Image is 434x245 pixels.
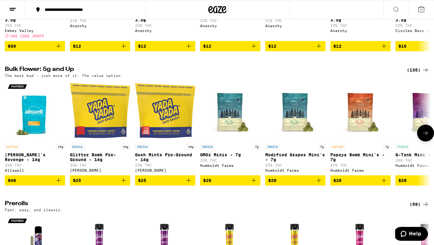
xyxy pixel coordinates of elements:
[135,24,195,27] p: 22% THC
[265,144,280,149] p: INDICA
[186,144,195,149] p: 14g
[135,81,195,141] img: Yada Yada - Gush Mints Pre-Ground - 14g
[56,144,65,149] p: 14g
[330,24,391,27] p: 23% THC
[253,144,260,149] p: 7g
[70,24,130,28] div: Anarchy
[138,44,146,49] span: $12
[5,66,400,74] h2: Bulk Flower: 5g and Up
[203,44,211,49] span: $12
[5,29,65,33] div: Ember Valley
[135,41,195,51] button: Add to bag
[5,163,65,167] p: 24% THC
[135,152,195,162] p: Gush Mints Pre-Ground - 14g
[5,175,65,186] button: Add to bag
[330,29,391,33] div: Anarchy
[265,81,325,175] a: Open page for Modified Grapes Mini's - 7g from Humboldt Farms
[135,163,195,167] p: 23% THC
[70,152,130,162] p: Glitter Bomb Pre-Ground - 14g
[70,168,130,172] div: [PERSON_NAME]
[265,168,325,172] div: Humboldt Farms
[265,19,325,23] p: 21% THC
[73,44,81,49] span: $12
[135,168,195,172] div: [PERSON_NAME]
[330,41,391,51] button: Add to bag
[73,178,81,183] span: $25
[70,81,130,175] a: Open page for Glitter Bomb Pre-Ground - 14g from Yada Yada
[265,81,325,141] img: Humboldt Farms - Modified Grapes Mini's - 7g
[330,152,391,162] p: Papaya Bomb Mini's - 7g
[70,163,130,167] p: 23% THC
[200,175,260,186] button: Add to bag
[70,81,130,141] img: Yada Yada - Glitter Bomb Pre-Ground - 14g
[70,175,130,186] button: Add to bag
[135,81,195,175] a: Open page for Gush Mints Pre-Ground - 14g from Yada Yada
[410,201,429,208] a: (59)
[11,34,44,38] span: USE CODE 35OFF
[268,44,276,49] span: $12
[70,144,84,149] p: INDICA
[200,158,260,162] p: 22% THC
[200,81,260,141] img: Humboldt Farms - GMOz Minis - 7g
[330,81,391,175] a: Open page for Papaya Bomb Mini's - 7g from Humboldt Farms
[330,163,391,167] p: 27% THC
[135,175,195,186] button: Add to bag
[265,24,325,28] div: Anarchy
[200,81,260,175] a: Open page for GMOz Minis - 7g from Humboldt Farms
[5,168,65,172] div: Allswell
[203,178,211,183] span: $28
[265,152,325,162] p: Modified Grapes Mini's - 7g
[5,81,65,175] a: Open page for Jack's Revenge - 14g from Allswell
[200,164,260,167] div: Humboldt Farms
[138,178,146,183] span: $25
[200,24,260,28] div: Anarchy
[5,74,123,78] p: The best bud - just more of it. The value option.
[200,144,215,149] p: INDICA
[5,81,65,141] img: Allswell - Jack's Revenge - 14g
[330,81,391,141] img: Humboldt Farms - Papaya Bomb Mini's - 7g
[265,41,325,51] button: Add to bag
[135,144,149,149] p: INDICA
[395,227,428,242] iframe: Opens a widget where you can find more information
[200,152,260,157] p: GMOz Minis - 7g
[383,144,391,149] p: 7g
[200,19,260,23] p: 22% THC
[121,144,130,149] p: 14g
[398,44,407,49] span: $16
[70,41,130,51] button: Add to bag
[70,19,130,23] p: 21% THC
[5,24,65,27] p: 25% THC
[200,41,260,51] button: Add to bag
[395,144,410,149] p: HYBRID
[5,152,65,162] p: [PERSON_NAME]'s Revenge - 14g
[268,178,276,183] span: $28
[8,44,16,49] span: $50
[5,144,19,149] p: SATIVA
[333,178,341,183] span: $28
[265,163,325,167] p: 25% THC
[5,208,63,212] p: Fast, easy, and classic.
[5,201,400,208] h2: Prerolls
[5,41,65,51] button: Add to bag
[330,168,391,172] div: Humboldt Farms
[407,66,429,74] a: (135)
[333,44,341,49] span: $12
[330,175,391,186] button: Add to bag
[318,144,325,149] p: 7g
[135,29,195,33] div: Anarchy
[265,175,325,186] button: Add to bag
[398,178,407,183] span: $28
[8,178,16,183] span: $48
[330,144,345,149] p: SATIVA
